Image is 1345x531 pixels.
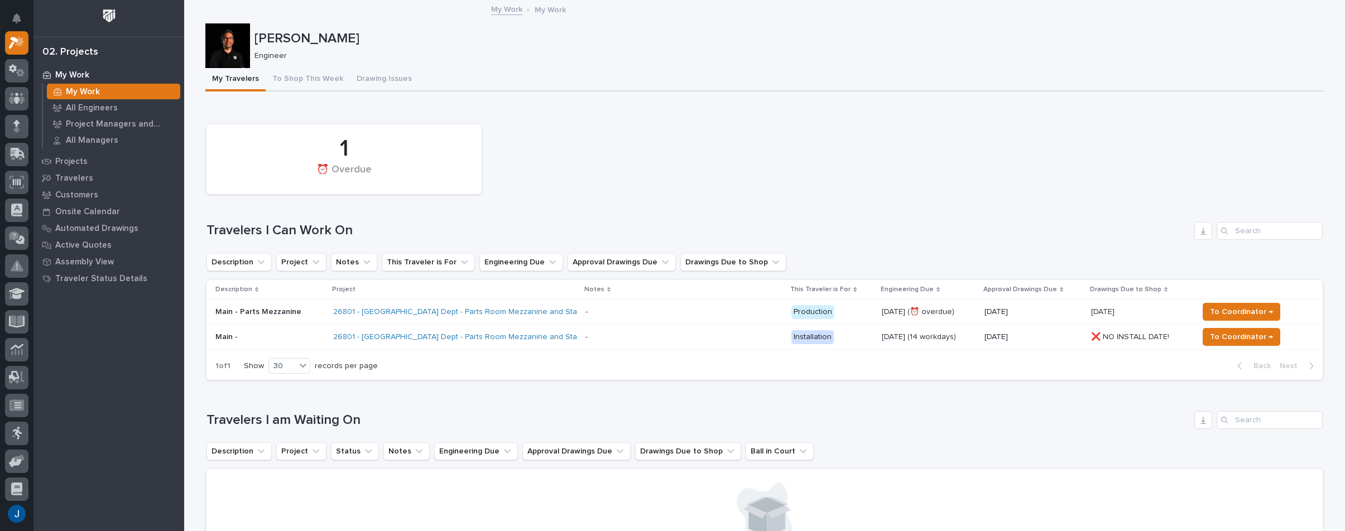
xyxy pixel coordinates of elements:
[55,173,93,184] p: Travelers
[568,253,676,271] button: Approval Drawings Due
[215,307,324,317] p: Main - Parts Mezzanine
[1091,330,1171,342] p: ❌ NO INSTALL DATE!
[99,6,119,26] img: Workspace Logo
[1247,361,1271,371] span: Back
[746,442,814,460] button: Ball in Court
[205,68,266,91] button: My Travelers
[276,253,326,271] button: Project
[680,253,786,271] button: Drawings Due to Shop
[33,66,184,83] a: My Work
[43,132,184,148] a: All Managers
[276,442,326,460] button: Project
[1217,222,1323,240] input: Search
[1280,361,1304,371] span: Next
[1091,305,1117,317] p: [DATE]
[206,353,239,380] p: 1 of 1
[1090,283,1161,296] p: Drawings Due to Shop
[55,207,120,217] p: Onsite Calendar
[983,283,1057,296] p: Approval Drawings Due
[43,84,184,99] a: My Work
[585,332,588,342] div: -
[1210,305,1273,318] span: To Coordinator →
[584,283,604,296] p: Notes
[984,307,1082,317] p: [DATE]
[55,190,98,200] p: Customers
[1203,328,1280,346] button: To Coordinator →
[33,236,184,253] a: Active Quotes
[33,170,184,186] a: Travelers
[984,332,1082,342] p: [DATE]
[535,3,566,15] p: My Work
[206,325,1323,350] tr: Main -26801 - [GEOGRAPHIC_DATA] Dept - Parts Room Mezzanine and Stairs with Gate - Installation[D...
[333,307,621,317] a: 26801 - [GEOGRAPHIC_DATA] Dept - Parts Room Mezzanine and Stairs with Gate
[635,442,741,460] button: Drawings Due to Shop
[33,203,184,220] a: Onsite Calendar
[1203,303,1280,321] button: To Coordinator →
[331,442,379,460] button: Status
[1275,361,1323,371] button: Next
[33,253,184,270] a: Assembly View
[315,361,378,371] p: records per page
[791,305,834,319] div: Production
[491,2,522,15] a: My Work
[66,87,100,97] p: My Work
[522,442,631,460] button: Approval Drawings Due
[5,502,28,525] button: users-avatar
[350,68,419,91] button: Drawing Issues
[1228,361,1275,371] button: Back
[254,31,1320,47] p: [PERSON_NAME]
[434,442,518,460] button: Engineering Due
[66,119,176,129] p: Project Managers and Engineers
[791,330,834,344] div: Installation
[206,223,1190,239] h1: Travelers I Can Work On
[1210,330,1273,344] span: To Coordinator →
[479,253,563,271] button: Engineering Due
[882,332,976,342] p: [DATE] (14 workdays)
[55,257,114,267] p: Assembly View
[55,224,138,234] p: Automated Drawings
[55,240,112,250] p: Active Quotes
[882,307,976,317] p: [DATE] (⏰ overdue)
[66,136,118,146] p: All Managers
[1217,411,1323,429] input: Search
[33,153,184,170] a: Projects
[55,274,147,284] p: Traveler Status Details
[332,283,356,296] p: Project
[225,135,463,163] div: 1
[254,51,1315,61] p: Engineer
[206,300,1323,325] tr: Main - Parts Mezzanine26801 - [GEOGRAPHIC_DATA] Dept - Parts Room Mezzanine and Stairs with Gate ...
[206,442,272,460] button: Description
[266,68,350,91] button: To Shop This Week
[33,270,184,287] a: Traveler Status Details
[5,7,28,30] button: Notifications
[215,332,324,342] p: Main -
[331,253,377,271] button: Notes
[206,412,1190,428] h1: Travelers I am Waiting On
[225,164,463,187] div: ⏰ Overdue
[382,253,475,271] button: This Traveler is For
[881,283,934,296] p: Engineering Due
[269,360,296,372] div: 30
[66,103,118,113] p: All Engineers
[42,46,98,59] div: 02. Projects
[55,70,89,80] p: My Work
[206,253,272,271] button: Description
[33,220,184,236] a: Automated Drawings
[43,100,184,115] a: All Engineers
[383,442,430,460] button: Notes
[333,332,621,342] a: 26801 - [GEOGRAPHIC_DATA] Dept - Parts Room Mezzanine and Stairs with Gate
[215,283,252,296] p: Description
[33,186,184,203] a: Customers
[43,116,184,132] a: Project Managers and Engineers
[244,361,264,371] p: Show
[790,283,851,296] p: This Traveler is For
[55,157,88,167] p: Projects
[14,13,28,31] div: Notifications
[585,307,588,317] div: -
